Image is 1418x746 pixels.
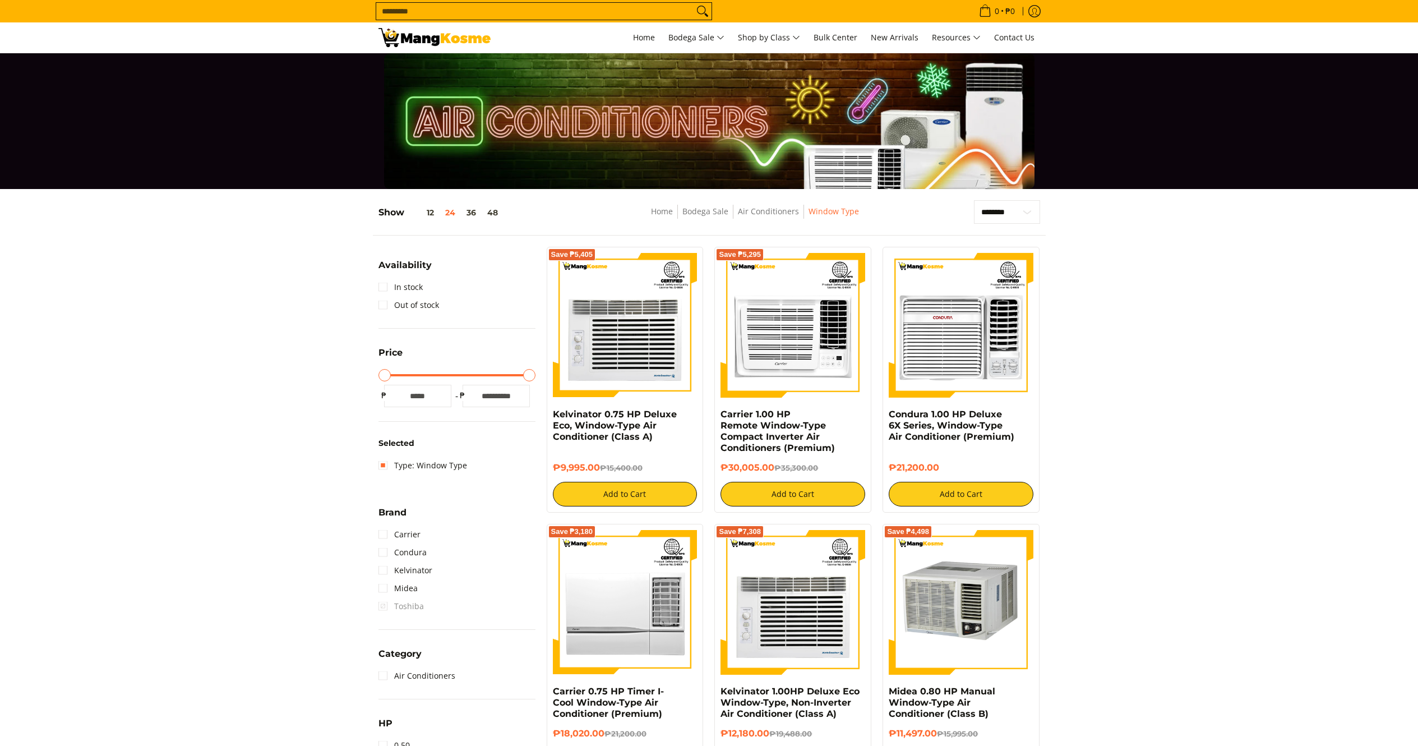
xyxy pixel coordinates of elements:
a: Air Conditioners [378,667,455,685]
h6: ₱11,497.00 [889,728,1033,739]
span: Bulk Center [814,32,857,43]
span: Shop by Class [738,31,800,45]
img: Kelvinator 0.75 HP Deluxe Eco, Window-Type Air Conditioner (Class A) [553,253,698,398]
a: Kelvinator 1.00HP Deluxe Eco Window-Type, Non-Inverter Air Conditioner (Class A) [720,686,860,719]
del: ₱19,488.00 [769,729,812,738]
span: Contact Us [994,32,1034,43]
del: ₱21,200.00 [604,729,646,738]
a: Home [627,22,660,53]
nav: Main Menu [502,22,1040,53]
h6: ₱30,005.00 [720,462,865,473]
span: Availability [378,261,432,270]
a: Carrier 0.75 HP Timer I-Cool Window-Type Air Conditioner (Premium) [553,686,664,719]
span: Save ₱3,180 [551,528,593,535]
del: ₱15,400.00 [600,463,643,472]
nav: Breadcrumbs [574,205,936,230]
a: Bodega Sale [663,22,730,53]
a: New Arrivals [865,22,924,53]
span: • [976,5,1018,17]
button: Add to Cart [553,482,698,506]
summary: Open [378,508,407,526]
a: Shop by Class [732,22,806,53]
span: Resources [932,31,981,45]
img: Carrier 1.00 HP Remote Window-Type Compact Inverter Air Conditioners (Premium) [720,253,865,398]
img: Midea 0.80 HP Manual Window-Type Air Conditioner (Class B) [889,530,1033,675]
a: Out of stock [378,296,439,314]
a: Condura 1.00 HP Deluxe 6X Series, Window-Type Air Conditioner (Premium) [889,409,1014,442]
del: ₱35,300.00 [774,463,818,472]
button: 12 [404,208,440,217]
summary: Open [378,261,432,278]
span: Bodega Sale [668,31,724,45]
span: Save ₱5,405 [551,251,593,258]
h6: ₱9,995.00 [553,462,698,473]
span: Brand [378,508,407,517]
button: 36 [461,208,482,217]
span: 0 [993,7,1001,15]
a: Type: Window Type [378,457,467,475]
img: Carrier 0.75 HP Timer I-Cool Window-Type Air Conditioner (Premium) [553,530,698,675]
span: Save ₱5,295 [719,251,761,258]
h6: ₱12,180.00 [720,728,865,739]
a: Carrier 1.00 HP Remote Window-Type Compact Inverter Air Conditioners (Premium) [720,409,835,453]
a: Home [651,206,673,217]
summary: Open [378,348,403,366]
span: Save ₱4,498 [887,528,929,535]
summary: Open [378,650,422,667]
span: ₱0 [1004,7,1017,15]
span: Window Type [809,205,859,219]
a: Midea 0.80 HP Manual Window-Type Air Conditioner (Class B) [889,686,995,719]
a: Condura [378,544,427,561]
span: Toshiba [378,597,424,615]
a: Kelvinator 0.75 HP Deluxe Eco, Window-Type Air Conditioner (Class A) [553,409,677,442]
span: HP [378,719,392,728]
a: Resources [926,22,986,53]
a: Air Conditioners [738,206,799,217]
button: Search [694,3,712,20]
span: Home [633,32,655,43]
a: Contact Us [989,22,1040,53]
span: New Arrivals [871,32,918,43]
summary: Open [378,719,392,736]
button: 48 [482,208,504,217]
a: In stock [378,278,423,296]
img: Kelvinator 1.00HP Deluxe Eco Window-Type, Non-Inverter Air Conditioner (Class A) [720,530,865,675]
img: Condura 1.00 HP Deluxe 6X Series, Window-Type Air Conditioner (Premium) [889,253,1033,398]
button: Add to Cart [720,482,865,506]
span: ₱ [457,390,468,401]
a: Carrier [378,526,421,544]
span: Save ₱7,308 [719,528,761,535]
span: Price [378,348,403,357]
h5: Show [378,207,504,218]
img: Bodega Sale Aircon l Mang Kosme: Home Appliances Warehouse Sale Window Type [378,28,491,47]
a: Kelvinator [378,561,432,579]
del: ₱15,995.00 [937,729,978,738]
a: Bodega Sale [682,206,728,217]
a: Bulk Center [808,22,863,53]
button: 24 [440,208,461,217]
h6: Selected [378,439,535,449]
h6: ₱18,020.00 [553,728,698,739]
a: Midea [378,579,418,597]
span: Category [378,650,422,658]
h6: ₱21,200.00 [889,462,1033,473]
span: ₱ [378,390,390,401]
button: Add to Cart [889,482,1033,506]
